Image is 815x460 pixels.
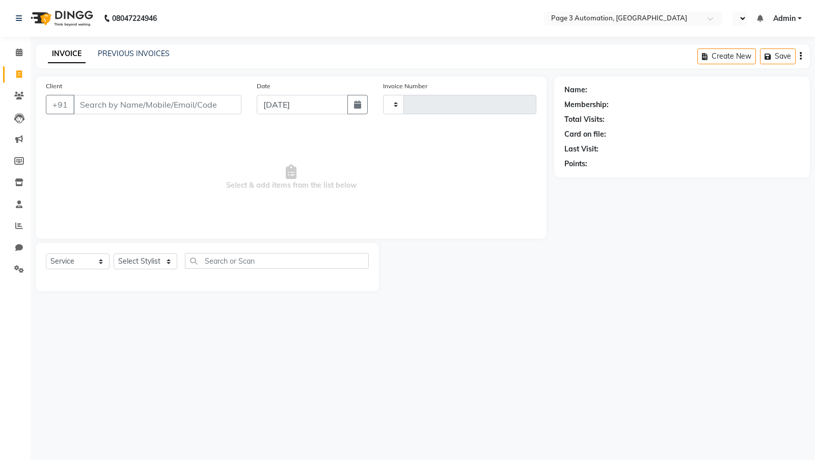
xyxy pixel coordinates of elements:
div: Name: [564,85,587,95]
img: logo [26,4,96,33]
a: PREVIOUS INVOICES [98,49,170,58]
input: Search or Scan [185,253,369,269]
label: Date [257,82,270,91]
button: Create New [697,48,756,64]
span: Select & add items from the list below [46,126,536,228]
input: Search by Name/Mobile/Email/Code [73,95,241,114]
div: Card on file: [564,129,606,140]
div: Membership: [564,99,609,110]
label: Invoice Number [383,82,427,91]
button: +91 [46,95,74,114]
b: 08047224946 [112,4,157,33]
label: Client [46,82,62,91]
div: Points: [564,159,587,169]
div: Last Visit: [564,144,599,155]
button: Save [760,48,796,64]
span: Admin [773,13,796,24]
div: Total Visits: [564,114,605,125]
a: INVOICE [48,45,86,63]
